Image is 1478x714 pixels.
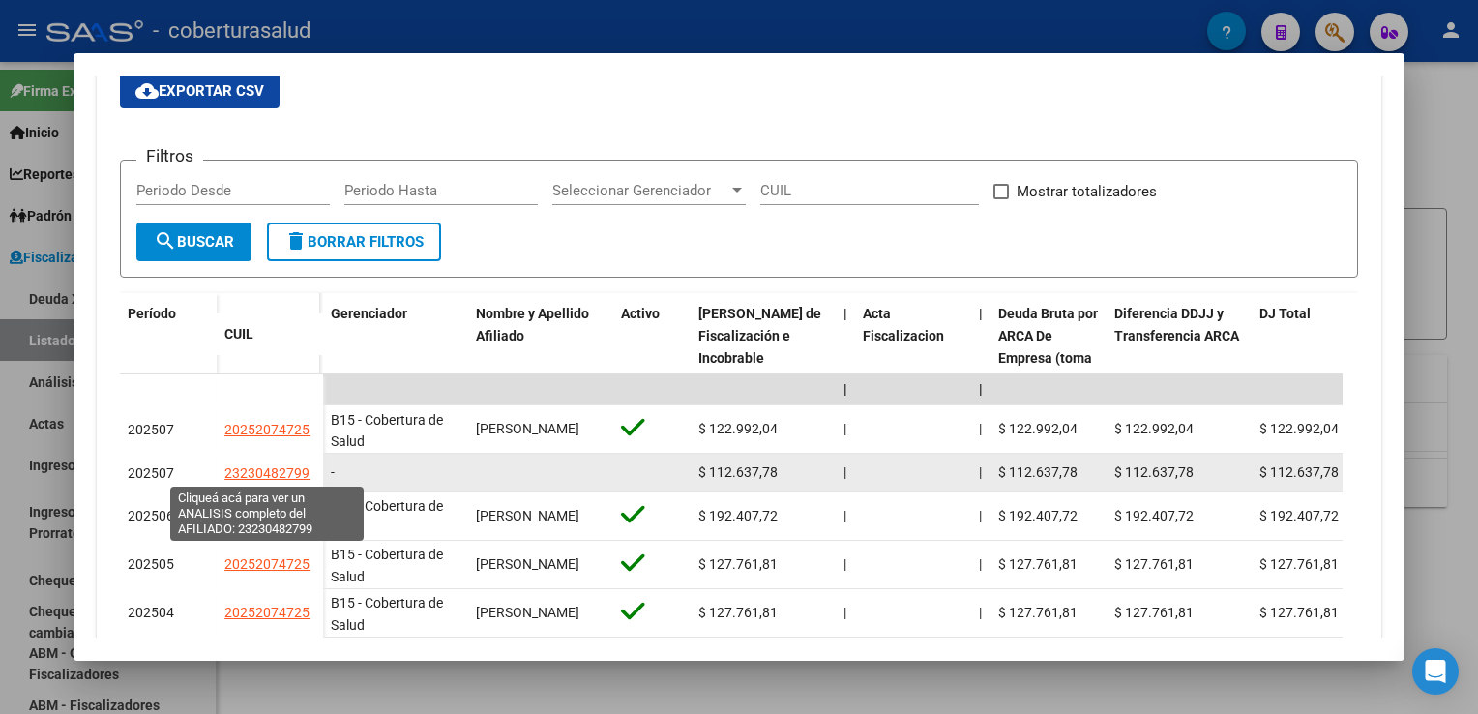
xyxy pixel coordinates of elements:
[1259,421,1339,436] span: $ 122.992,04
[1259,605,1339,620] span: $ 127.761,81
[476,556,579,572] span: [PERSON_NAME]
[998,306,1098,409] span: Deuda Bruta por ARCA De Empresa (toma en cuenta todos los afiliados)
[998,464,1078,480] span: $ 112.637,78
[1114,556,1194,572] span: $ 127.761,81
[476,306,589,343] span: Nombre y Apellido Afiliado
[843,306,847,321] span: |
[998,421,1078,436] span: $ 122.992,04
[128,465,174,481] span: 202507
[136,145,203,166] h3: Filtros
[979,381,983,397] span: |
[979,605,982,620] span: |
[998,556,1078,572] span: $ 127.761,81
[1114,508,1194,523] span: $ 192.407,72
[128,508,174,523] span: 202506
[323,293,468,423] datatable-header-cell: Gerenciador
[843,421,846,436] span: |
[154,229,177,253] mat-icon: search
[224,605,310,620] span: 20252074725
[120,293,217,374] datatable-header-cell: Período
[1114,306,1239,343] span: Diferencia DDJJ y Transferencia ARCA
[843,464,846,480] span: |
[698,508,778,523] span: $ 192.407,72
[836,293,855,423] datatable-header-cell: |
[621,306,660,321] span: Activo
[979,508,982,523] span: |
[1259,464,1339,480] span: $ 112.637,78
[224,508,310,523] span: 20252074725
[990,293,1107,423] datatable-header-cell: Deuda Bruta por ARCA De Empresa (toma en cuenta todos los afiliados)
[468,293,613,423] datatable-header-cell: Nombre y Apellido Afiliado
[698,556,778,572] span: $ 127.761,81
[691,293,836,423] datatable-header-cell: Deuda Bruta Neto de Fiscalización e Incobrable
[331,547,443,584] span: B15 - Cobertura de Salud
[998,508,1078,523] span: $ 192.407,72
[1114,464,1194,480] span: $ 112.637,78
[267,223,441,261] button: Borrar Filtros
[224,326,253,342] span: CUIL
[217,313,323,355] datatable-header-cell: CUIL
[128,556,174,572] span: 202505
[331,595,443,633] span: B15 - Cobertura de Salud
[855,293,971,423] datatable-header-cell: Acta Fiscalizacion
[1017,180,1157,203] span: Mostrar totalizadores
[1412,648,1459,695] div: Open Intercom Messenger
[843,556,846,572] span: |
[1259,508,1339,523] span: $ 192.407,72
[1114,421,1194,436] span: $ 122.992,04
[979,306,983,321] span: |
[698,605,778,620] span: $ 127.761,81
[863,306,944,343] span: Acta Fiscalizacion
[135,82,264,100] span: Exportar CSV
[552,182,728,199] span: Seleccionar Gerenciador
[331,412,443,450] span: B15 - Cobertura de Salud
[154,233,234,251] span: Buscar
[1114,605,1194,620] span: $ 127.761,81
[224,422,310,437] span: 20252074725
[224,556,310,572] span: 20252074725
[1252,293,1397,423] datatable-header-cell: DJ Total
[128,605,174,620] span: 202504
[843,605,846,620] span: |
[698,421,778,436] span: $ 122.992,04
[128,306,176,321] span: Período
[136,223,251,261] button: Buscar
[284,229,308,253] mat-icon: delete
[1107,293,1252,423] datatable-header-cell: Diferencia DDJJ y Transferencia ARCA
[331,464,335,480] span: -
[224,465,310,481] span: 23230482799
[476,508,579,523] span: [PERSON_NAME]
[128,422,174,437] span: 202507
[843,381,847,397] span: |
[971,293,990,423] datatable-header-cell: |
[331,498,443,536] span: B15 - Cobertura de Salud
[476,421,579,436] span: [PERSON_NAME]
[135,79,159,103] mat-icon: cloud_download
[979,464,982,480] span: |
[979,421,982,436] span: |
[120,74,280,108] button: Exportar CSV
[843,508,846,523] span: |
[979,556,982,572] span: |
[698,306,821,366] span: [PERSON_NAME] de Fiscalización e Incobrable
[613,293,691,423] datatable-header-cell: Activo
[998,605,1078,620] span: $ 127.761,81
[698,464,778,480] span: $ 112.637,78
[1259,556,1339,572] span: $ 127.761,81
[476,605,579,620] span: [PERSON_NAME]
[284,233,424,251] span: Borrar Filtros
[1259,306,1311,321] span: DJ Total
[331,306,407,321] span: Gerenciador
